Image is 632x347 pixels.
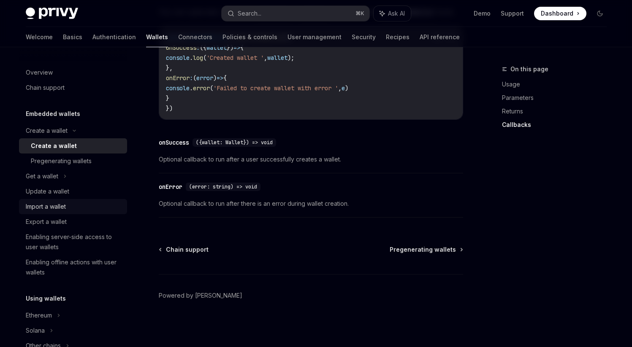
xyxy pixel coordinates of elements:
[213,74,217,82] span: )
[190,84,193,92] span: .
[190,54,193,62] span: .
[390,245,462,254] a: Pregenerating wallets
[19,65,127,80] a: Overview
[19,184,127,199] a: Update a wallet
[166,94,169,102] span: }
[31,141,77,151] div: Create a wallet
[222,6,369,21] button: Search...⌘K
[501,9,524,18] a: Support
[159,291,242,300] a: Powered by [PERSON_NAME]
[166,74,190,82] span: onError
[178,27,212,47] a: Connectors
[217,74,223,82] span: =>
[196,139,273,146] span: ({wallet: Wallet}) => void
[159,138,189,147] div: onSuccess
[345,84,348,92] span: )
[190,74,193,82] span: :
[193,84,210,92] span: error
[26,232,122,252] div: Enabling server-side access to user wallets
[26,310,52,320] div: Ethereum
[206,44,227,51] span: wallet
[541,9,573,18] span: Dashboard
[166,84,190,92] span: console
[223,74,227,82] span: {
[203,54,206,62] span: (
[386,27,410,47] a: Recipes
[26,171,58,181] div: Get a wallet
[342,84,345,92] span: e
[26,83,65,93] div: Chain support
[264,54,267,62] span: ,
[159,154,463,164] span: Optional callback to run after a user successfully creates a wallet.
[159,183,182,191] div: onError
[288,54,294,62] span: );
[26,67,53,78] div: Overview
[213,84,338,92] span: 'Failed to create wallet with error '
[19,153,127,169] a: Pregenerating wallets
[390,245,456,254] span: Pregenerating wallets
[227,44,233,51] span: })
[193,54,203,62] span: log
[19,229,127,255] a: Enabling server-side access to user wallets
[338,84,342,92] span: ,
[26,293,66,304] h5: Using wallets
[189,183,257,190] span: (error: string) => void
[267,54,288,62] span: wallet
[193,74,196,82] span: (
[166,44,196,51] span: onSuccess
[240,44,244,51] span: {
[288,27,342,47] a: User management
[19,214,127,229] a: Export a wallet
[474,9,491,18] a: Demo
[355,10,364,17] span: ⌘ K
[160,245,209,254] a: Chain support
[510,64,548,74] span: On this page
[31,156,92,166] div: Pregenerating wallets
[352,27,376,47] a: Security
[26,325,45,336] div: Solana
[166,64,173,72] span: },
[196,44,200,51] span: :
[19,255,127,280] a: Enabling offline actions with user wallets
[200,44,206,51] span: ({
[26,217,67,227] div: Export a wallet
[63,27,82,47] a: Basics
[92,27,136,47] a: Authentication
[26,27,53,47] a: Welcome
[206,54,264,62] span: 'Created wallet '
[593,7,607,20] button: Toggle dark mode
[26,109,80,119] h5: Embedded wallets
[19,199,127,214] a: Import a wallet
[166,245,209,254] span: Chain support
[222,27,277,47] a: Policies & controls
[420,27,460,47] a: API reference
[146,27,168,47] a: Wallets
[26,126,68,136] div: Create a wallet
[26,186,69,196] div: Update a wallet
[502,105,613,118] a: Returns
[534,7,586,20] a: Dashboard
[26,257,122,277] div: Enabling offline actions with user wallets
[502,78,613,91] a: Usage
[238,8,261,19] div: Search...
[374,6,411,21] button: Ask AI
[166,54,190,62] span: console
[19,80,127,95] a: Chain support
[233,44,240,51] span: =>
[502,91,613,105] a: Parameters
[26,202,66,212] div: Import a wallet
[210,84,213,92] span: (
[19,138,127,153] a: Create a wallet
[26,8,78,19] img: dark logo
[502,118,613,132] a: Callbacks
[166,105,173,112] span: })
[159,199,463,209] span: Optional callback to run after there is an error during wallet creation.
[388,9,405,18] span: Ask AI
[196,74,213,82] span: error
